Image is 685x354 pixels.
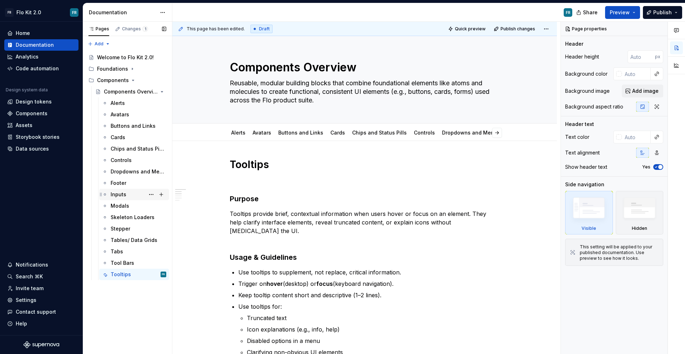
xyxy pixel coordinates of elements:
span: Add image [632,87,659,95]
p: Tooltips provide brief, contextual information when users hover or focus on an element. They help... [230,209,499,244]
a: Components Overview [92,86,169,97]
textarea: Reusable, modular building blocks that combine foundational elements like atoms and molecules to ... [228,77,498,106]
div: Assets [16,122,32,129]
a: Footer [99,177,169,189]
a: Dropdowns and Menus [442,130,500,136]
span: This page has been edited. [187,26,245,32]
a: Inputs [99,189,169,200]
span: Draft [259,26,270,32]
div: Cards [111,134,125,141]
div: Data sources [16,145,49,152]
label: Yes [642,164,650,170]
p: px [655,54,660,60]
button: Contact support [4,306,78,318]
button: FRFlo Kit 2.0FR [1,5,81,20]
div: Avatars [111,111,129,118]
div: Tabs [111,248,123,255]
textarea: Components Overview [228,59,498,76]
input: Auto [628,50,655,63]
div: Documentation [89,9,156,16]
div: FR [5,8,14,17]
a: Buttons and Links [278,130,323,136]
a: Chips and Status Pills [352,130,407,136]
div: Components Overview [104,88,158,95]
a: Skeleton Loaders [99,212,169,223]
button: Help [4,318,78,329]
a: Components [4,108,78,119]
a: Assets [4,120,78,131]
a: Modals [99,200,169,212]
div: Visible [582,226,596,231]
a: Dropdowns and Menus [99,166,169,177]
div: Background aspect ratio [565,103,623,110]
div: This setting will be applied to your published documentation. Use preview to see how it looks. [580,244,659,261]
div: Modals [111,202,129,209]
div: Chips and Status Pills [111,145,165,152]
div: Changes [122,26,148,32]
button: Publish [643,6,682,19]
div: Header height [565,53,599,60]
div: Foundations [86,63,169,75]
div: Settings [16,297,36,304]
div: Visible [565,191,613,234]
div: Dropdowns and Menus [439,125,503,140]
p: Trigger on (desktop) or (keyboard navigation). [238,279,499,288]
div: Welcome to Flo Kit 2.0! [97,54,154,61]
a: Stepper [99,223,169,234]
a: Documentation [4,39,78,51]
div: Header text [565,121,594,128]
a: Buttons and Links [99,120,169,132]
div: FR [566,10,570,15]
a: Avatars [99,109,169,120]
div: Components [16,110,47,117]
a: Data sources [4,143,78,155]
a: Avatars [253,130,271,136]
div: Background image [565,87,610,95]
a: Settings [4,294,78,306]
button: Share [573,6,602,19]
div: Home [16,30,30,37]
div: Analytics [16,53,39,60]
div: Search ⌘K [16,273,43,280]
button: Add image [622,85,663,97]
input: Auto [622,131,651,143]
div: Code automation [16,65,59,72]
div: Inputs [111,191,126,198]
p: Keep tooltip content short and descriptive (1–2 lines). [238,291,499,299]
a: Alerts [99,97,169,109]
span: Publish changes [501,26,535,32]
div: FR [72,10,77,15]
strong: Tooltips [230,158,269,171]
div: Invite team [16,285,44,292]
span: 1 [142,26,148,32]
div: Hidden [632,226,647,231]
div: Chips and Status Pills [349,125,410,140]
span: Publish [653,9,672,16]
div: Show header text [565,163,607,171]
div: Tool Bars [111,259,134,267]
strong: Usage & Guidelines [230,253,297,262]
p: Use tooltips to supplement, not replace, critical information. [238,268,499,277]
span: Quick preview [455,26,486,32]
div: Controls [411,125,438,140]
div: Pages [88,26,109,32]
span: Add [95,41,103,47]
div: Avatars [250,125,274,140]
button: Quick preview [446,24,489,34]
div: Page tree [86,52,169,280]
div: Design system data [6,87,48,93]
button: Preview [605,6,640,19]
button: Add [86,39,112,49]
div: Footer [111,179,126,187]
div: Header [565,40,583,47]
input: Auto [622,67,651,80]
svg: Supernova Logo [24,341,59,348]
div: Components [97,77,129,84]
a: Invite team [4,283,78,294]
div: Controls [111,157,132,164]
div: Text color [565,133,589,141]
div: Hidden [616,191,664,234]
span: Share [583,9,598,16]
div: Side navigation [565,181,604,188]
